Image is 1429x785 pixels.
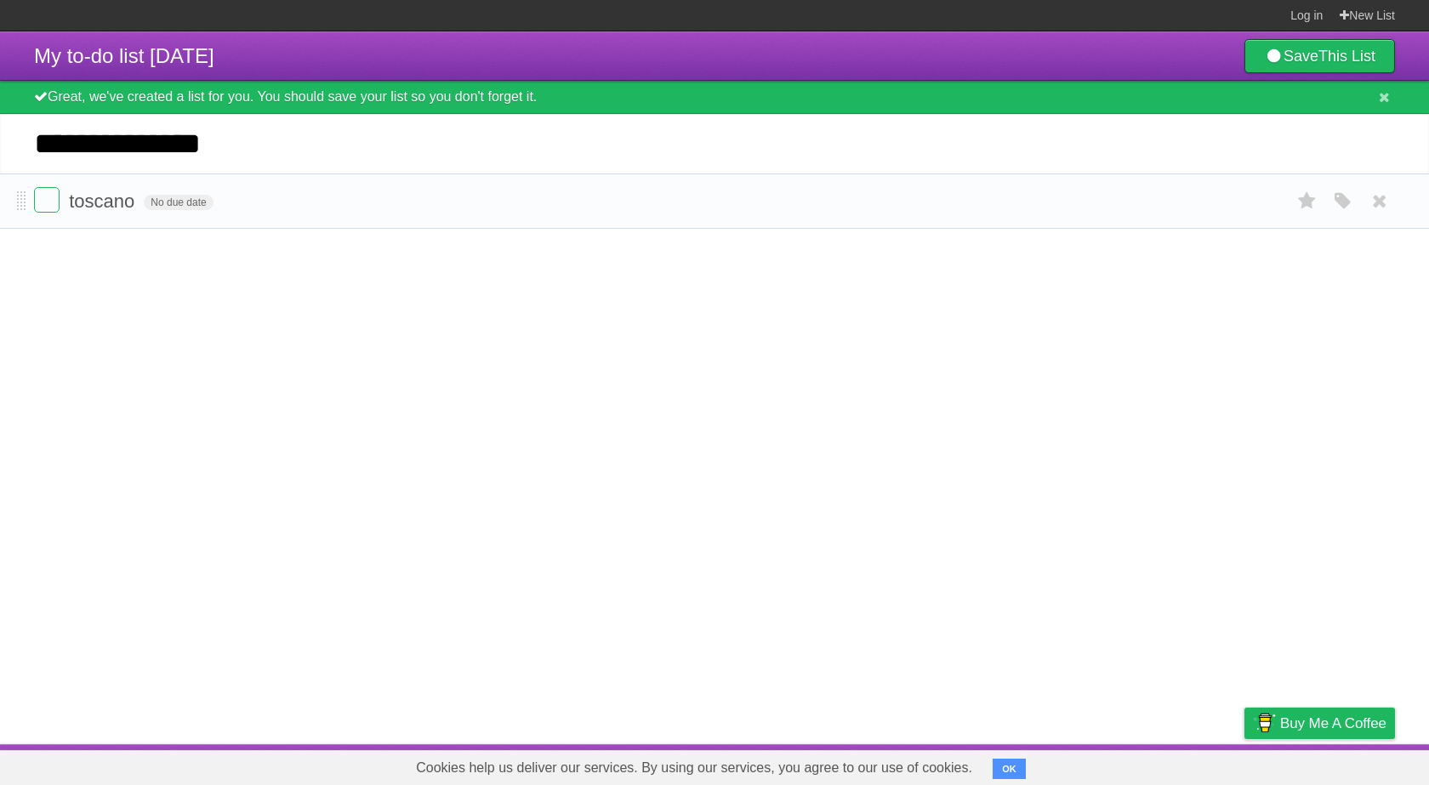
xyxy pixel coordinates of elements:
a: Terms [1164,748,1202,781]
a: Buy me a coffee [1244,708,1395,739]
label: Star task [1291,187,1324,215]
a: Privacy [1222,748,1267,781]
a: SaveThis List [1244,39,1395,73]
a: Suggest a feature [1288,748,1395,781]
b: This List [1318,48,1375,65]
button: OK [993,759,1026,779]
img: Buy me a coffee [1253,708,1276,737]
a: Developers [1074,748,1143,781]
span: Cookies help us deliver our services. By using our services, you agree to our use of cookies. [399,751,989,785]
span: My to-do list [DATE] [34,44,214,67]
span: toscano [69,191,139,212]
span: No due date [144,195,213,210]
a: About [1018,748,1054,781]
span: Buy me a coffee [1280,708,1386,738]
label: Done [34,187,60,213]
